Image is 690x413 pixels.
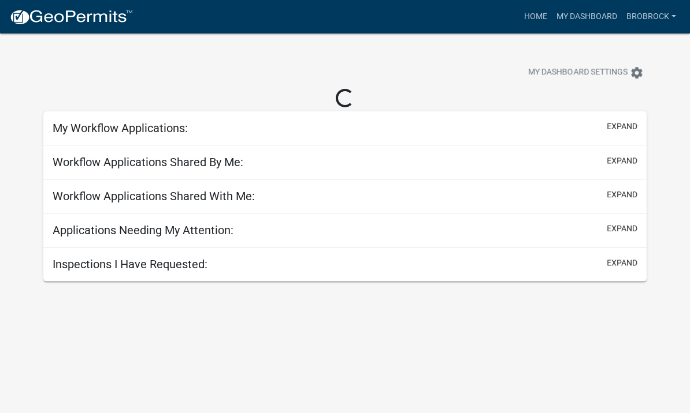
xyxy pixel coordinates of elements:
button: expand [607,121,637,133]
h5: Workflow Applications Shared By Me: [53,155,243,169]
a: brobrock [622,6,681,28]
button: expand [607,257,637,269]
span: My Dashboard Settings [528,66,628,80]
h5: Applications Needing My Attention: [53,223,233,237]
a: My Dashboard [552,6,622,28]
button: expand [607,189,637,201]
i: settings [630,66,644,80]
h5: Inspections I Have Requested: [53,257,207,271]
h5: My Workflow Applications: [53,121,188,135]
a: Home [520,6,552,28]
button: expand [607,155,637,167]
button: My Dashboard Settingssettings [519,61,653,84]
h5: Workflow Applications Shared With Me: [53,189,255,203]
button: expand [607,223,637,235]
